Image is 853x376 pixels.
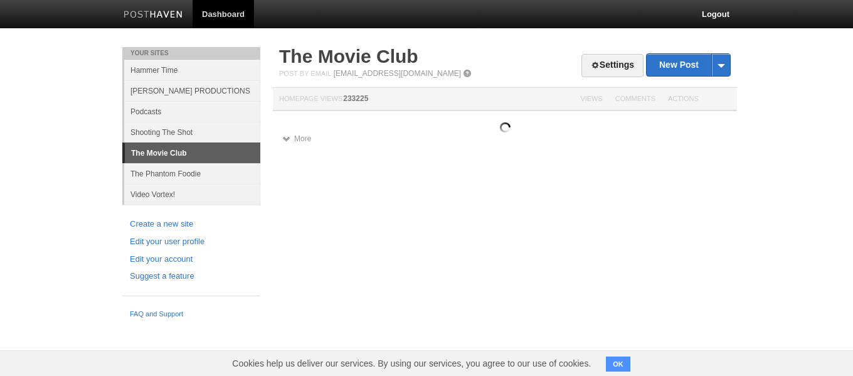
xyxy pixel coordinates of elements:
[581,54,644,77] a: Settings
[130,270,253,283] a: Suggest a feature
[500,122,511,132] img: loading.gif
[130,218,253,231] a: Create a new site
[124,184,260,205] a: Video Vortex!
[220,351,603,376] span: Cookies help us deliver our services. By using our services, you agree to our use of cookies.
[130,309,253,320] a: FAQ and Support
[125,143,260,163] a: The Movie Club
[609,88,662,111] th: Comments
[343,94,368,103] span: 233225
[647,54,730,76] a: New Post
[282,134,311,143] a: More
[124,11,183,20] img: Posthaven-bar
[124,60,260,80] a: Hammer Time
[124,101,260,122] a: Podcasts
[279,70,331,77] span: Post by Email
[334,69,461,78] a: [EMAIL_ADDRESS][DOMAIN_NAME]
[124,122,260,142] a: Shooting The Shot
[606,357,630,372] button: OK
[122,47,260,60] li: Your Sites
[124,80,260,101] a: [PERSON_NAME] PRODUCTIONS
[574,88,608,111] th: Views
[130,235,253,249] a: Edit your user profile
[662,88,737,111] th: Actions
[124,163,260,184] a: The Phantom Foodie
[130,253,253,266] a: Edit your account
[273,88,574,111] th: Homepage Views
[279,46,418,67] a: The Movie Club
